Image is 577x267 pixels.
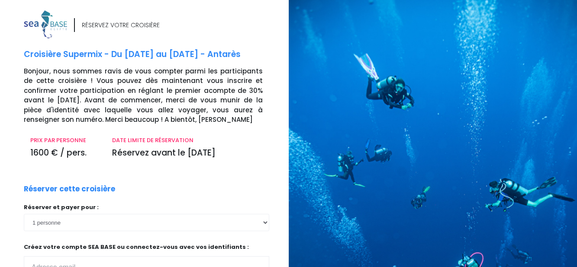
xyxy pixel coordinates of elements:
[82,21,160,30] div: RÉSERVEZ VOTRE CROISIÈRE
[24,10,67,38] img: logo_color1.png
[30,147,99,159] p: 1600 € / pers.
[24,203,269,212] p: Réserver et payer pour :
[24,184,115,195] p: Réserver cette croisière
[112,147,263,159] p: Réservez avant le [DATE]
[24,48,282,61] p: Croisière Supermix - Du [DATE] au [DATE] - Antarès
[24,67,282,125] p: Bonjour, nous sommes ravis de vous compter parmi les participants de cette croisière ! Vous pouve...
[30,136,99,145] p: PRIX PAR PERSONNE
[112,136,263,145] p: DATE LIMITE DE RÉSERVATION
